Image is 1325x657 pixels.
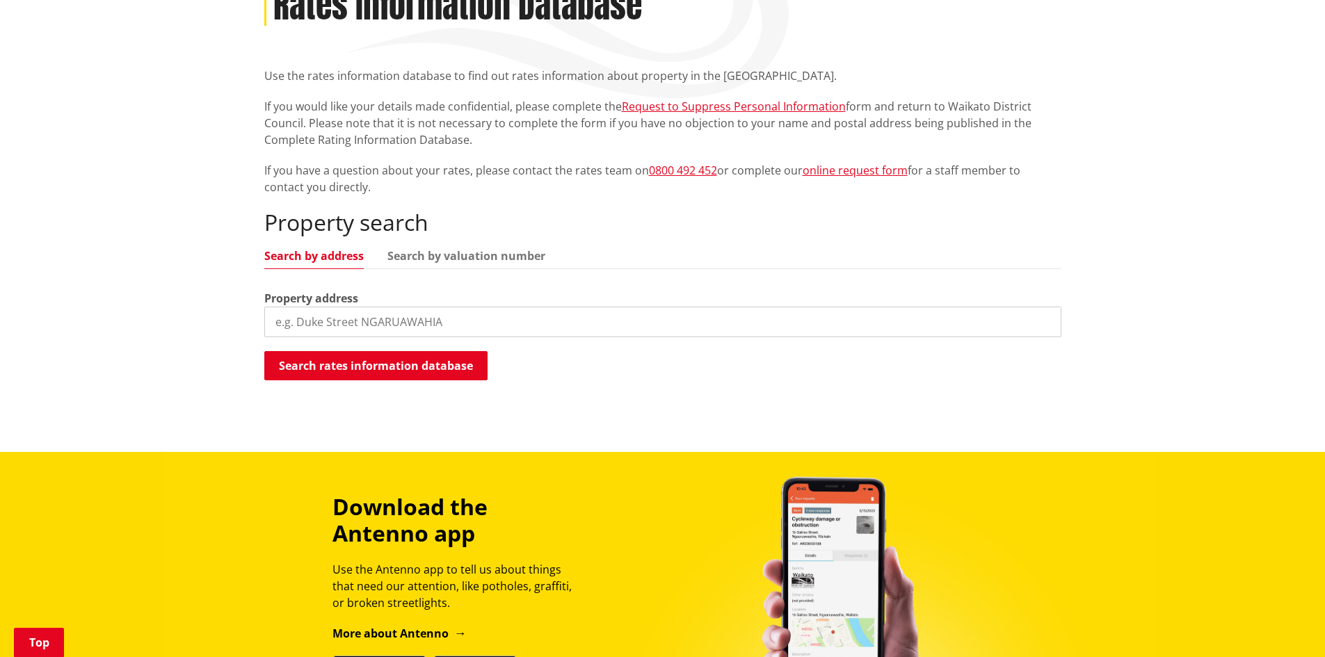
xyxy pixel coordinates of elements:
p: Use the Antenno app to tell us about things that need our attention, like potholes, graffiti, or ... [332,561,584,611]
h2: Property search [264,209,1061,236]
p: If you have a question about your rates, please contact the rates team on or complete our for a s... [264,162,1061,195]
p: Use the rates information database to find out rates information about property in the [GEOGRAPHI... [264,67,1061,84]
button: Search rates information database [264,351,488,380]
p: If you would like your details made confidential, please complete the form and return to Waikato ... [264,98,1061,148]
a: More about Antenno [332,626,467,641]
iframe: Messenger Launcher [1261,599,1311,649]
a: Search by valuation number [387,250,545,261]
a: online request form [803,163,908,178]
a: Request to Suppress Personal Information [622,99,846,114]
input: e.g. Duke Street NGARUAWAHIA [264,307,1061,337]
label: Property address [264,290,358,307]
h3: Download the Antenno app [332,494,584,547]
a: 0800 492 452 [649,163,717,178]
a: Search by address [264,250,364,261]
a: Top [14,628,64,657]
